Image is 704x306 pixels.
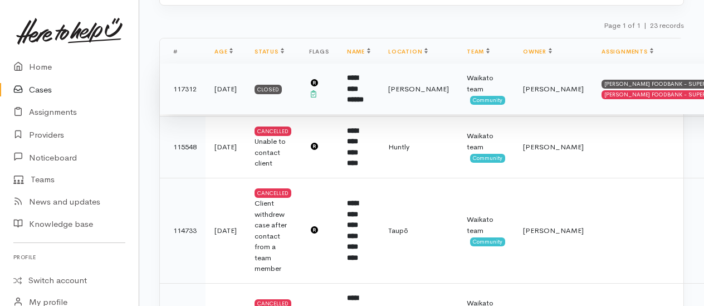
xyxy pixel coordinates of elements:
td: 114733 [160,178,206,283]
span: Community [470,237,505,246]
div: Client withdrew case after contact from a team member [255,198,291,274]
span: Huntly [388,142,409,152]
small: Page 1 of 1 23 records [604,21,684,30]
a: Assignments [602,48,653,55]
span: [PERSON_NAME] [523,84,584,94]
a: Name [347,48,370,55]
div: Waikato team [467,72,505,94]
div: Waikato team [467,130,505,152]
th: # [160,38,206,65]
span: [PERSON_NAME] [523,142,584,152]
a: Owner [523,48,552,55]
td: [DATE] [206,116,246,178]
div: Waikato team [467,214,505,236]
td: 115548 [160,116,206,178]
a: Team [467,48,490,55]
span: Community [470,154,505,163]
div: Closed [255,85,282,94]
h6: Profile [13,250,125,265]
a: Location [388,48,428,55]
td: [DATE] [206,178,246,283]
th: Flags [300,38,338,65]
a: Status [255,48,284,55]
div: Unable to contact client [255,136,291,169]
span: Community [470,96,505,105]
td: 117312 [160,64,206,115]
span: [PERSON_NAME] [388,84,449,94]
td: [DATE] [206,64,246,115]
div: Cancelled [255,188,291,197]
div: Cancelled [255,127,291,135]
a: Age [214,48,233,55]
span: Taupō [388,226,408,235]
span: [PERSON_NAME] [523,226,584,235]
span: | [644,21,647,30]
